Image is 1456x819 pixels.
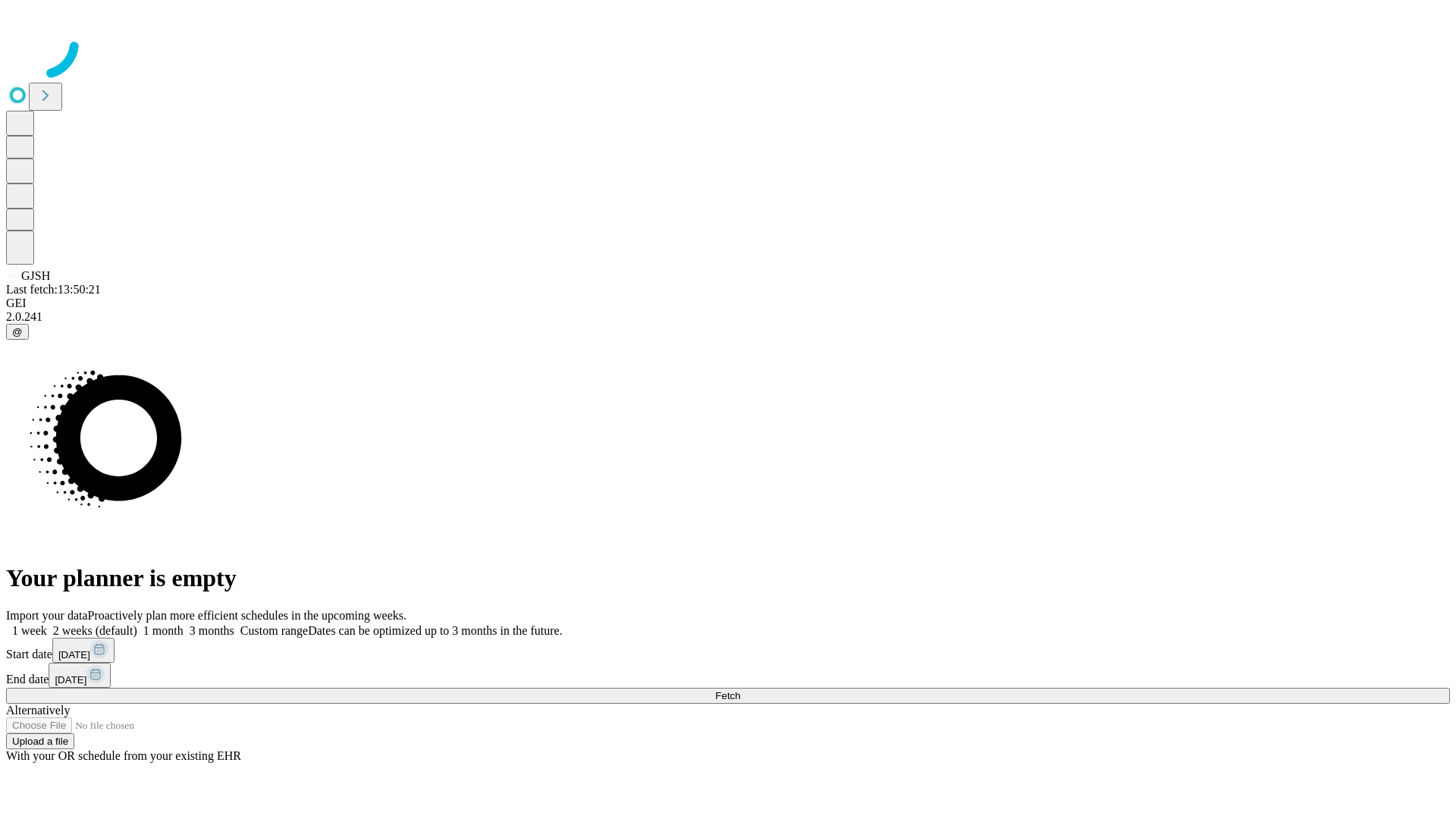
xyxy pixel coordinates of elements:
[6,283,101,296] span: Last fetch: 13:50:21
[58,649,90,661] span: [DATE]
[143,624,184,637] span: 1 month
[6,638,1450,663] div: Start date
[12,624,47,637] span: 1 week
[6,749,241,762] span: With your OR schedule from your existing EHR
[6,564,1450,592] h1: Your planner is empty
[49,663,111,688] button: [DATE]
[52,638,115,663] button: [DATE]
[6,310,1450,324] div: 2.0.241
[240,624,308,637] span: Custom range
[88,609,406,622] span: Proactively plan more efficient schedules in the upcoming weeks.
[53,624,137,637] span: 2 weeks (default)
[6,324,29,340] button: @
[308,624,562,637] span: Dates can be optimized up to 3 months in the future.
[6,688,1450,704] button: Fetch
[6,704,70,717] span: Alternatively
[55,674,86,686] span: [DATE]
[190,624,234,637] span: 3 months
[6,733,74,749] button: Upload a file
[6,663,1450,688] div: End date
[21,269,50,282] span: GJSH
[6,609,88,622] span: Import your data
[12,326,23,337] span: @
[715,690,740,701] span: Fetch
[6,297,1450,310] div: GEI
